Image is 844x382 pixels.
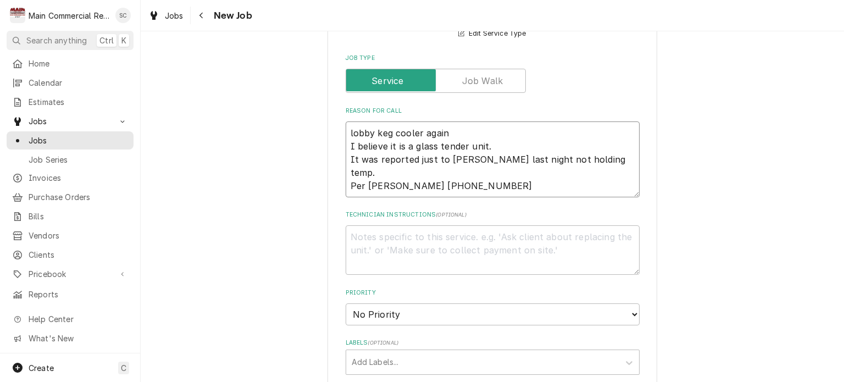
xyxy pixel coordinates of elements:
[7,112,134,130] a: Go to Jobs
[7,265,134,283] a: Go to Pricebook
[10,8,25,23] div: M
[346,107,640,197] div: Reason For Call
[121,35,126,46] span: K
[7,226,134,245] a: Vendors
[115,8,131,23] div: Sharon Campbell's Avatar
[346,289,640,325] div: Priority
[7,151,134,169] a: Job Series
[193,7,210,24] button: Navigate back
[346,121,640,197] textarea: lobby keg cooler again I believe it is a glass tender unit. It was reported just to [PERSON_NAME]...
[29,115,112,127] span: Jobs
[29,333,127,344] span: What's New
[29,249,128,261] span: Clients
[210,8,252,23] span: New Job
[346,211,640,219] label: Technician Instructions
[7,329,134,347] a: Go to What's New
[7,169,134,187] a: Invoices
[115,8,131,23] div: SC
[29,363,54,373] span: Create
[368,340,398,346] span: ( optional )
[7,246,134,264] a: Clients
[346,54,640,93] div: Job Type
[121,362,126,374] span: C
[165,10,184,21] span: Jobs
[346,54,640,63] label: Job Type
[29,211,128,222] span: Bills
[346,339,640,347] label: Labels
[29,77,128,88] span: Calendar
[7,310,134,328] a: Go to Help Center
[7,131,134,150] a: Jobs
[29,10,109,21] div: Main Commercial Refrigeration Service
[29,172,128,184] span: Invoices
[29,289,128,300] span: Reports
[7,285,134,303] a: Reports
[346,339,640,374] div: Labels
[7,207,134,225] a: Bills
[346,211,640,275] div: Technician Instructions
[7,31,134,50] button: Search anythingCtrlK
[29,58,128,69] span: Home
[29,230,128,241] span: Vendors
[99,35,114,46] span: Ctrl
[457,27,527,41] button: Edit Service Type
[29,313,127,325] span: Help Center
[29,135,128,146] span: Jobs
[7,188,134,206] a: Purchase Orders
[29,154,128,165] span: Job Series
[144,7,188,25] a: Jobs
[7,93,134,111] a: Estimates
[346,289,640,297] label: Priority
[436,212,467,218] span: ( optional )
[26,35,87,46] span: Search anything
[346,107,640,115] label: Reason For Call
[7,74,134,92] a: Calendar
[29,191,128,203] span: Purchase Orders
[7,54,134,73] a: Home
[29,96,128,108] span: Estimates
[10,8,25,23] div: Main Commercial Refrigeration Service's Avatar
[29,268,112,280] span: Pricebook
